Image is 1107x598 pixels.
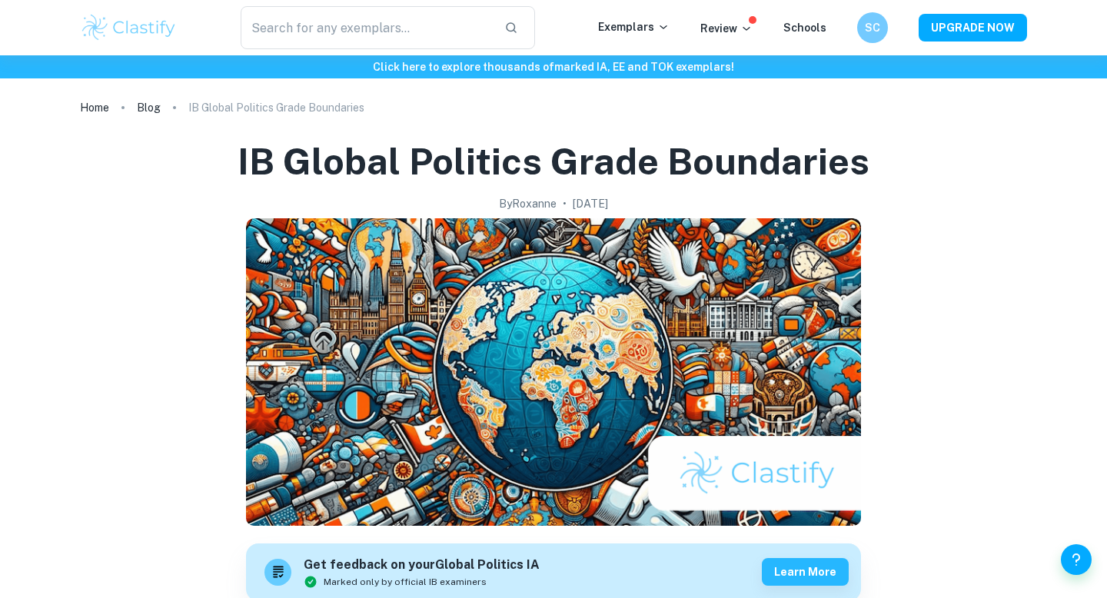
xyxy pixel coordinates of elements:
[188,99,364,116] p: IB Global Politics Grade Boundaries
[598,18,670,35] p: Exemplars
[137,97,161,118] a: Blog
[864,19,882,36] h6: SC
[783,22,826,34] a: Schools
[246,218,861,526] img: IB Global Politics Grade Boundaries cover image
[80,97,109,118] a: Home
[80,12,178,43] img: Clastify logo
[857,12,888,43] button: SC
[499,195,557,212] h2: By Roxanne
[238,137,869,186] h1: IB Global Politics Grade Boundaries
[304,556,540,575] h6: Get feedback on your Global Politics IA
[3,58,1104,75] h6: Click here to explore thousands of marked IA, EE and TOK exemplars !
[1061,544,1092,575] button: Help and Feedback
[563,195,567,212] p: •
[700,20,753,37] p: Review
[573,195,608,212] h2: [DATE]
[241,6,492,49] input: Search for any exemplars...
[919,14,1027,42] button: UPGRADE NOW
[324,575,487,589] span: Marked only by official IB examiners
[762,558,849,586] button: Learn more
